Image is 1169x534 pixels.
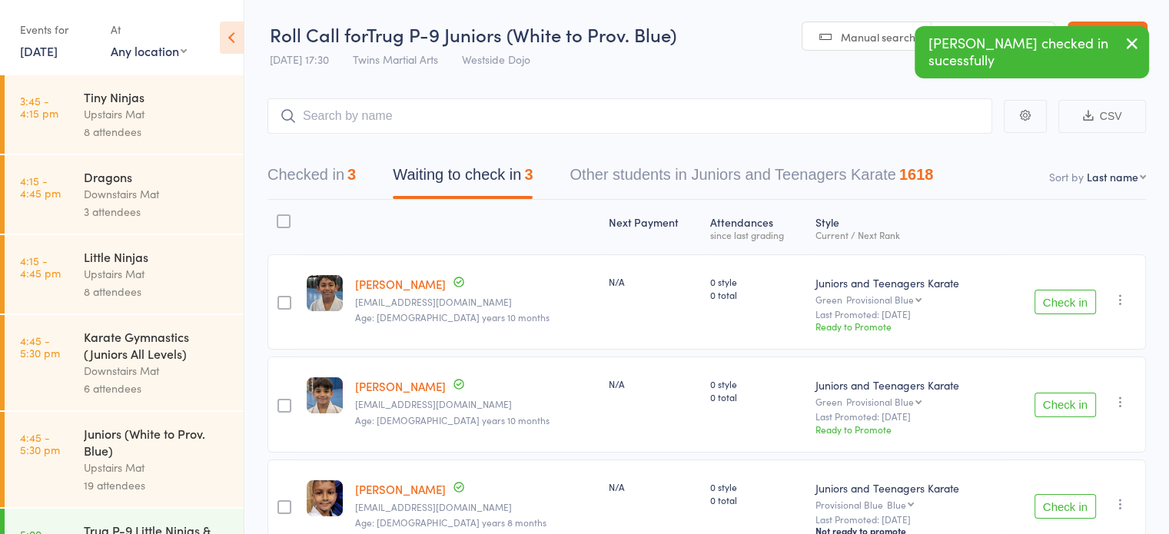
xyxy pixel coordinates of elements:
div: Ready to Promote [815,320,995,333]
button: Waiting to check in3 [393,158,533,199]
img: image1740785308.png [307,377,343,413]
button: Check in [1034,290,1096,314]
small: Last Promoted: [DATE] [815,309,995,320]
div: Provisional Blue [846,294,914,304]
span: 0 style [710,275,804,288]
div: Upstairs Mat [84,105,231,123]
img: image1717573053.png [307,480,343,516]
a: 4:15 -4:45 pmDragonsDownstairs Mat3 attendees [5,155,244,234]
div: Downstairs Mat [84,362,231,380]
small: kendra062010@live.com [355,502,596,512]
div: 19 attendees [84,476,231,494]
div: Ready to Promote [815,423,995,436]
a: Exit roll call [1068,22,1147,52]
div: 3 [347,166,356,183]
span: Age: [DEMOGRAPHIC_DATA] years 8 months [355,516,546,529]
time: 4:15 - 4:45 pm [20,174,61,199]
button: Check in [1034,494,1096,519]
a: 4:15 -4:45 pmLittle NinjasUpstairs Mat8 attendees [5,235,244,313]
div: since last grading [710,230,804,240]
a: 3:45 -4:15 pmTiny NinjasUpstairs Mat8 attendees [5,75,244,154]
a: [PERSON_NAME] [355,378,446,394]
div: [PERSON_NAME] checked in sucessfully [915,26,1149,78]
div: Atten­dances [704,207,810,247]
div: 3 [524,166,533,183]
div: 1618 [899,166,934,183]
small: alokggoswami@gmail.com [355,399,596,410]
span: 0 style [710,377,804,390]
button: Checked in3 [267,158,356,199]
time: 4:45 - 5:30 pm [20,431,60,456]
span: 0 style [710,480,804,493]
img: image1740785354.png [307,275,343,311]
div: Green [815,396,995,406]
button: Check in [1034,393,1096,417]
div: 8 attendees [84,283,231,300]
div: Provisional Blue [846,396,914,406]
a: 4:45 -5:30 pmJuniors (White to Prov. Blue)Upstairs Mat19 attendees [5,412,244,507]
div: Upstairs Mat [84,265,231,283]
time: 4:15 - 4:45 pm [20,254,61,279]
span: [DATE] 17:30 [270,51,329,67]
label: Sort by [1049,169,1084,184]
div: Events for [20,17,95,42]
div: At [111,17,187,42]
button: Other students in Juniors and Teenagers Karate1618 [570,158,933,199]
div: Upstairs Mat [84,459,231,476]
span: Trug P-9 Juniors (White to Prov. Blue) [367,22,676,47]
a: 4:45 -5:30 pmKarate Gymnastics (Juniors All Levels)Downstairs Mat6 attendees [5,315,244,410]
div: Last name [1087,169,1138,184]
div: Juniors and Teenagers Karate [815,275,995,290]
span: Roll Call for [270,22,367,47]
div: 3 attendees [84,203,231,221]
span: 0 total [710,288,804,301]
small: Last Promoted: [DATE] [815,514,995,525]
button: CSV [1058,100,1146,133]
small: akhileshgoswami@gmail.com [355,297,596,307]
div: Juniors and Teenagers Karate [815,377,995,393]
div: 6 attendees [84,380,231,397]
div: Juniors (White to Prov. Blue) [84,425,231,459]
div: Karate Gymnastics (Juniors All Levels) [84,328,231,362]
time: 4:45 - 5:30 pm [20,334,60,359]
div: Little Ninjas [84,248,231,265]
div: Provisional Blue [815,499,995,509]
div: Next Payment [603,207,703,247]
div: Green [815,294,995,304]
span: Age: [DEMOGRAPHIC_DATA] years 10 months [355,413,550,426]
div: Tiny Ninjas [84,88,231,105]
div: N/A [609,275,697,288]
div: 8 attendees [84,123,231,141]
span: 0 total [710,390,804,403]
a: [DATE] [20,42,58,59]
time: 3:45 - 4:15 pm [20,95,58,119]
div: Any location [111,42,187,59]
div: Downstairs Mat [84,185,231,203]
div: N/A [609,480,697,493]
input: Search by name [267,98,992,134]
a: [PERSON_NAME] [355,276,446,292]
span: Manual search [841,29,915,45]
span: Twins Martial Arts [353,51,438,67]
div: Current / Next Rank [815,230,995,240]
div: Style [809,207,1001,247]
small: Last Promoted: [DATE] [815,411,995,422]
span: 0 total [710,493,804,506]
a: [PERSON_NAME] [355,481,446,497]
div: N/A [609,377,697,390]
div: Dragons [84,168,231,185]
div: Blue [887,499,906,509]
div: Juniors and Teenagers Karate [815,480,995,496]
span: Age: [DEMOGRAPHIC_DATA] years 10 months [355,310,550,323]
span: Westside Dojo [462,51,530,67]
